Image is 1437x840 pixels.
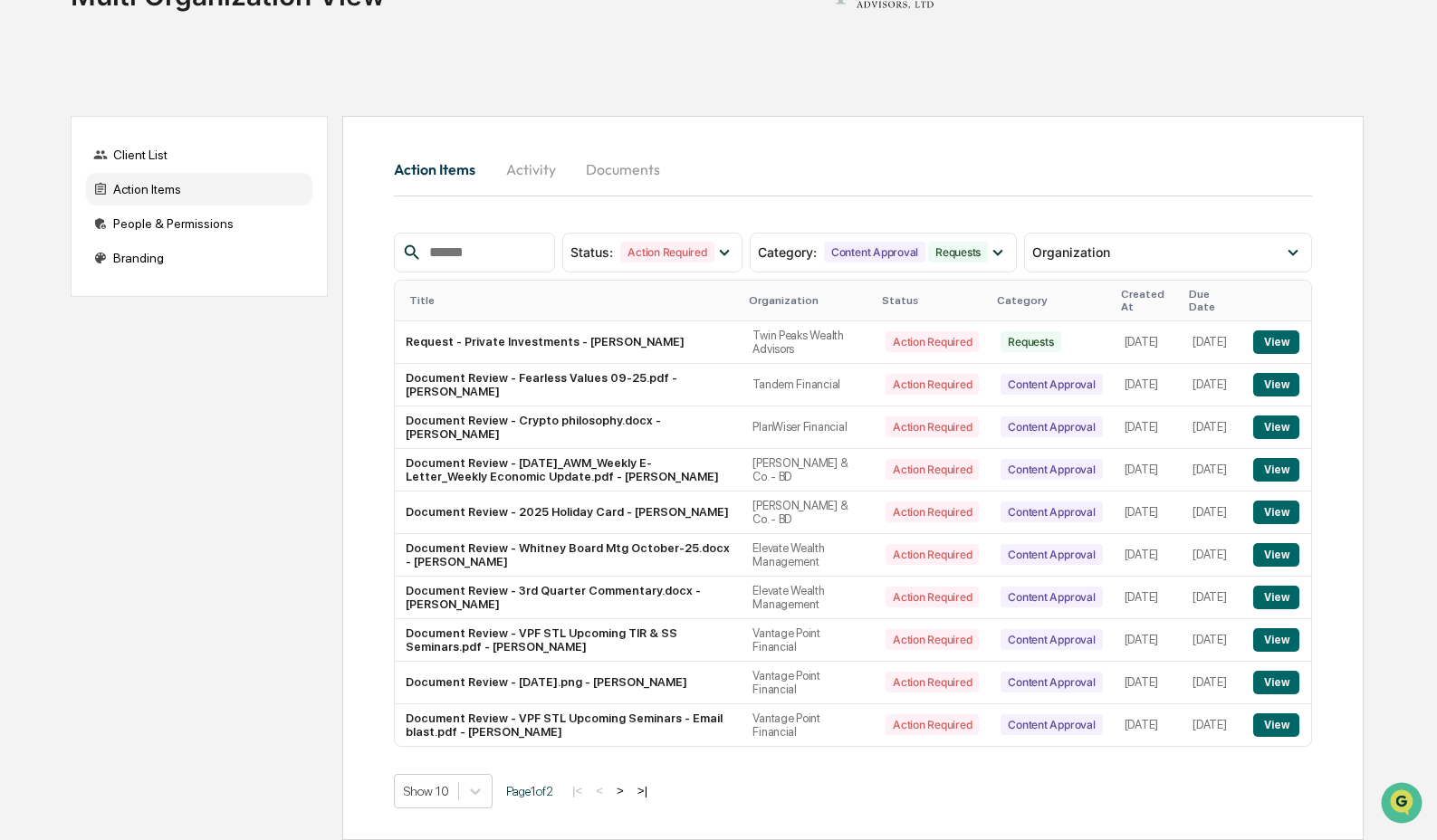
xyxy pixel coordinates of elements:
[590,783,608,798] button: <
[1182,321,1242,364] td: [DATE]
[394,148,490,191] button: Action Items
[886,501,979,522] div: Action Required
[742,364,875,406] td: Tandem Financial
[1114,321,1183,364] td: [DATE]
[1253,415,1299,439] button: View
[1253,543,1299,567] button: View
[1253,713,1299,737] button: View
[882,294,982,307] div: Status
[1182,364,1242,406] td: [DATE]
[1114,449,1183,492] td: [DATE]
[742,704,875,746] td: Vantage Point Financial
[395,321,742,364] td: Request - Private Investments - [PERSON_NAME]
[395,406,742,449] td: Document Review - Crypto philosophy.docx - [PERSON_NAME]
[886,629,979,650] div: Action Required
[62,157,229,171] div: We're available if you need us!
[124,221,232,253] a: 🗄️Attestations
[1182,619,1242,662] td: [DATE]
[308,144,330,166] button: Start new chat
[1182,577,1242,619] td: [DATE]
[1001,374,1102,395] div: Content Approval
[1182,534,1242,577] td: [DATE]
[1121,288,1175,313] div: Created At
[395,662,742,704] td: Document Review - [DATE].png - [PERSON_NAME]
[742,662,875,704] td: Vantage Point Financial
[1114,492,1183,534] td: [DATE]
[928,242,988,262] div: Requests
[395,364,742,406] td: Document Review - Fearless Values 09-25.pdf - [PERSON_NAME]
[1189,288,1235,313] div: Due Date
[36,228,117,246] span: Preclearance
[131,230,146,244] div: 🗄️
[632,783,653,798] button: >|
[506,784,553,798] span: Page 1 of 2
[886,331,979,352] div: Action Required
[1001,672,1102,692] div: Content Approval
[395,534,742,577] td: Document Review - Whitney Board Mtg October-25.docx - [PERSON_NAME]
[18,138,51,171] img: 1746055101610-c473b297-6a78-478c-a979-82029cc54cd1
[742,619,875,662] td: Vantage Point Financial
[395,577,742,619] td: Document Review - 3rd Quarter Commentary.docx - [PERSON_NAME]
[409,294,734,307] div: Title
[1001,714,1102,735] div: Content Approval
[18,230,33,244] div: 🖐️
[886,374,979,395] div: Action Required
[749,294,867,307] div: Organization
[886,416,979,437] div: Action Required
[1253,628,1299,652] button: View
[11,255,121,288] a: 🔎Data Lookup
[1001,629,1102,650] div: Content Approval
[997,294,1106,307] div: Category
[1114,704,1183,746] td: [DATE]
[86,173,312,205] div: Action Items
[395,704,742,746] td: Document Review - VPF STL Upcoming Seminars - Email blast.pdf - [PERSON_NAME]
[1114,619,1183,662] td: [DATE]
[1001,459,1102,480] div: Content Approval
[1182,704,1242,746] td: [DATE]
[86,138,312,171] div: Client List
[742,534,875,577] td: Elevate Wealth Management
[1253,458,1299,482] button: View
[1114,534,1183,577] td: [DATE]
[1253,586,1299,609] button: View
[886,672,979,692] div: Action Required
[742,406,875,449] td: PlanWiser Financial
[128,306,219,320] a: Powered byPylon
[886,544,979,565] div: Action Required
[742,577,875,619] td: Elevate Wealth Management
[180,307,219,320] span: Pylon
[758,244,817,260] span: Category :
[1032,244,1110,260] span: Organization
[1253,373,1299,396] button: View
[1114,406,1183,449] td: [DATE]
[395,619,742,662] td: Document Review - VPF STL Upcoming TIR & SS Seminars.pdf - [PERSON_NAME]
[1182,492,1242,534] td: [DATE]
[395,492,742,534] td: Document Review - 2025 Holiday Card - [PERSON_NAME]
[18,264,33,279] div: 🔎
[86,207,312,240] div: People & Permissions
[886,587,979,607] div: Action Required
[1253,501,1299,524] button: View
[11,221,124,253] a: 🖐️Preclearance
[824,242,925,262] div: Content Approval
[1001,331,1060,352] div: Requests
[36,262,114,281] span: Data Lookup
[570,244,613,260] span: Status :
[62,138,297,157] div: Start new chat
[1182,449,1242,492] td: [DATE]
[18,38,330,67] p: How can we help?
[1379,780,1428,829] iframe: Open customer support
[742,492,875,534] td: [PERSON_NAME] & Co. - BD
[1182,406,1242,449] td: [DATE]
[490,148,571,191] button: Activity
[742,321,875,364] td: Twin Peaks Wealth Advisors
[394,148,1311,191] div: activity tabs
[149,228,225,246] span: Attestations
[1001,587,1102,607] div: Content Approval
[620,242,714,262] div: Action Required
[742,449,875,492] td: [PERSON_NAME] & Co. - BD
[1253,330,1299,354] button: View
[571,148,675,191] button: Documents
